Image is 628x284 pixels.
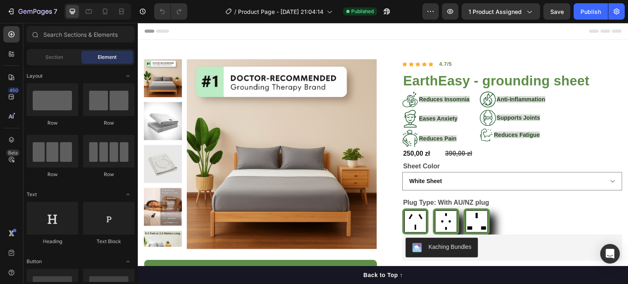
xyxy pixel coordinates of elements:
[98,54,117,61] span: Element
[581,7,601,16] div: Publish
[274,220,284,230] img: KachingBundles.png
[268,215,340,235] button: Kaching Bundles
[121,255,135,268] span: Toggle open
[342,87,358,103] img: gempages_580369693458563844-281db94e-6db6-4b80-8706-56ac832f25ff.png
[281,92,320,99] span: Eases Anxiety
[342,105,355,119] img: gempages_580369693458563844-095e4085-403e-4b08-88b4-f553ad813520.png
[359,92,403,98] span: Supports Joints
[265,47,484,69] h1: EarthEasy - grounding sheet
[359,73,408,80] span: Anti-Inflammation
[27,72,43,80] span: Layout
[356,109,402,115] span: Reduces Fatigue
[342,69,358,85] img: gempages_580369693458563844-cc22e08b-cf65-454b-9d3a-d32f6a2ee8d7.png
[83,119,135,127] div: Row
[543,3,570,20] button: Save
[265,87,280,105] img: gempages_580369693458563844-65e48ce5-da59-491e-b71e-256d3047d467.png
[462,3,540,20] button: 1 product assigned
[265,124,300,138] div: 250,00 zł
[307,124,484,138] div: 390,00 zł
[234,7,236,16] span: /
[238,7,323,16] span: Product Page - [DATE] 21:04:14
[83,171,135,178] div: Row
[8,87,20,94] div: 450
[301,38,314,44] strong: 4.7/5
[574,3,608,20] button: Publish
[45,54,63,61] span: Section
[226,248,265,257] div: Back to Top ↑
[121,188,135,201] span: Toggle open
[154,3,187,20] div: Undo/Redo
[550,8,564,15] span: Save
[27,238,78,245] div: Heading
[121,69,135,83] span: Toggle open
[27,26,135,42] input: Search Sections & Elements
[265,107,280,125] img: gempages_580369693458563844-0311a8bd-f0e2-4562-a9c7-a127ba67a960.png
[27,191,37,198] span: Text
[27,171,78,178] div: Row
[27,119,78,127] div: Row
[3,3,61,20] button: 7
[281,112,319,119] span: Reduces Pain
[265,69,280,85] img: gempages_580369693458563844-97596a6e-1ee8-4655-a92c-35b9dd7fb2c2.png
[54,7,57,16] p: 7
[6,150,20,156] div: Beta
[469,7,522,16] span: 1 product assigned
[27,258,42,265] span: Button
[83,238,135,245] div: Text Block
[291,220,334,228] div: Kaching Bundles
[281,73,332,80] span: Reduces Insomnia
[351,8,374,15] span: Published
[600,244,620,264] div: Open Intercom Messenger
[138,23,628,284] iframe: Design area
[265,138,303,149] legend: Sheet Color
[265,174,352,186] legend: Plug Type: With AU/NZ plug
